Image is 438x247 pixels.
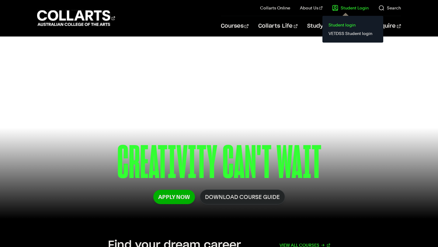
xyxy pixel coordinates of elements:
[307,16,364,36] a: Study Information
[153,190,195,204] a: Apply Now
[37,139,401,190] p: CREATIVITY CAN'T WAIT
[258,16,297,36] a: Collarts Life
[200,190,285,204] a: Download Course Guide
[221,16,249,36] a: Courses
[327,21,378,29] a: Student login
[300,5,322,11] a: About Us
[374,16,401,36] a: Enquire
[37,9,115,27] div: Go to homepage
[332,5,369,11] a: Student Login
[260,5,290,11] a: Collarts Online
[327,29,378,38] a: VETDSS Student login
[378,5,401,11] a: Search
